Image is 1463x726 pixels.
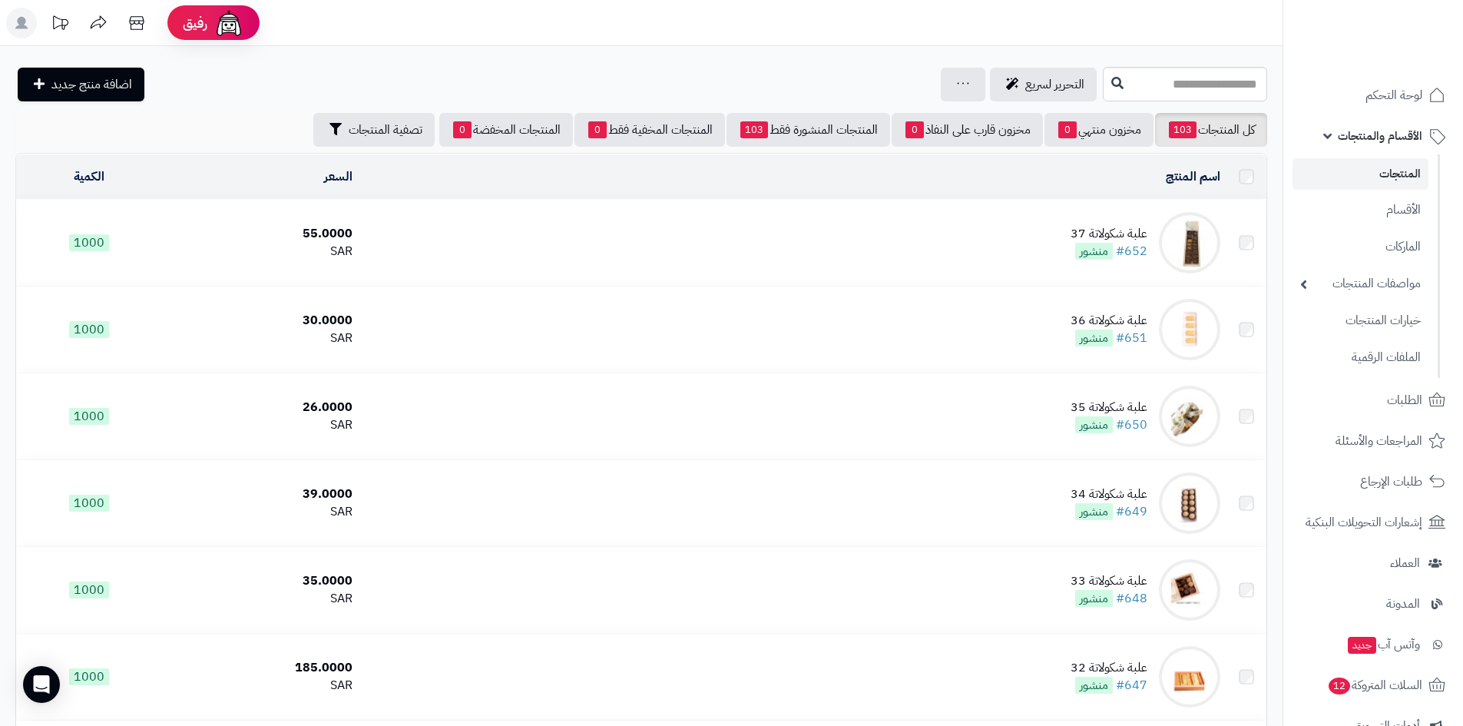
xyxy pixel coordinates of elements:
span: 1000 [69,408,109,425]
div: 39.0000 [169,486,353,503]
span: 0 [453,121,472,138]
span: المراجعات والأسئلة [1336,430,1422,452]
div: علبة شكولاتة 35 [1071,399,1147,416]
div: 26.0000 [169,399,353,416]
span: جديد [1348,637,1376,654]
a: مواصفات المنتجات [1293,267,1428,300]
span: العملاء [1390,552,1420,574]
a: الملفات الرقمية [1293,341,1428,374]
span: منشور [1075,677,1113,694]
a: التحرير لسريع [990,68,1097,101]
a: خيارات المنتجات [1293,304,1428,337]
a: #651 [1116,329,1147,347]
a: المدونة [1293,585,1454,622]
div: SAR [169,416,353,434]
span: منشور [1075,590,1113,607]
div: Open Intercom Messenger [23,666,60,703]
span: 103 [740,121,768,138]
a: المنتجات المخفضة0 [439,113,573,147]
a: السلات المتروكة12 [1293,667,1454,704]
a: طلبات الإرجاع [1293,463,1454,500]
span: الأقسام والمنتجات [1338,125,1422,147]
span: وآتس آب [1346,634,1420,655]
a: اسم المنتج [1166,167,1220,186]
div: SAR [169,677,353,695]
a: #649 [1116,502,1147,521]
div: 30.0000 [169,312,353,330]
a: إشعارات التحويلات البنكية [1293,504,1454,541]
img: علبة شكولاتة 36 [1159,299,1220,360]
span: اضافة منتج جديد [51,75,132,94]
a: #650 [1116,416,1147,434]
a: العملاء [1293,545,1454,582]
span: منشور [1075,503,1113,520]
div: 185.0000 [169,659,353,677]
a: لوحة التحكم [1293,77,1454,114]
img: علبة شكولاتة 32 [1159,646,1220,708]
a: المنتجات المنشورة فقط103 [727,113,890,147]
span: لوحة التحكم [1365,85,1422,106]
img: علبة شكولاتة 35 [1159,386,1220,447]
a: كل المنتجات103 [1155,113,1267,147]
div: SAR [169,503,353,521]
span: منشور [1075,416,1113,433]
span: الطلبات [1387,390,1422,411]
span: السلات المتروكة [1327,675,1422,696]
div: 55.0000 [169,225,353,243]
a: تحديثات المنصة [41,8,79,42]
a: مخزون منتهي0 [1044,113,1154,147]
div: علبة شكولاتة 34 [1071,486,1147,503]
button: تصفية المنتجات [313,113,435,147]
span: المدونة [1386,593,1420,615]
a: #647 [1116,676,1147,695]
span: منشور [1075,330,1113,346]
span: التحرير لسريع [1025,75,1084,94]
span: 12 [1329,678,1350,695]
span: منشور [1075,243,1113,260]
a: وآتس آبجديد [1293,626,1454,663]
a: #652 [1116,242,1147,260]
a: مخزون قارب على النفاذ0 [892,113,1043,147]
a: اضافة منتج جديد [18,68,144,101]
img: ai-face.png [213,8,244,38]
a: المراجعات والأسئلة [1293,423,1454,459]
a: المنتجات [1293,158,1428,190]
a: #648 [1116,589,1147,608]
span: 1000 [69,234,109,251]
img: علبة شكولاتة 34 [1159,472,1220,534]
span: 0 [905,121,924,138]
span: 0 [1058,121,1077,138]
span: 1000 [69,495,109,512]
div: علبة شكولاتة 36 [1071,312,1147,330]
a: المنتجات المخفية فقط0 [574,113,725,147]
img: علبة شكولاتة 33 [1159,559,1220,621]
span: 0 [588,121,607,138]
img: علبة شكولاتة 37 [1159,212,1220,273]
span: تصفية المنتجات [349,121,422,139]
a: الأقسام [1293,194,1428,227]
span: إشعارات التحويلات البنكية [1306,512,1422,533]
a: السعر [324,167,353,186]
a: الكمية [74,167,104,186]
div: 35.0000 [169,572,353,590]
div: SAR [169,243,353,260]
div: علبة شكولاتة 37 [1071,225,1147,243]
span: رفيق [183,14,207,32]
div: علبة شكولاتة 32 [1071,659,1147,677]
div: SAR [169,330,353,347]
span: 1000 [69,321,109,338]
span: 103 [1169,121,1197,138]
div: SAR [169,590,353,608]
span: طلبات الإرجاع [1360,471,1422,492]
span: 1000 [69,582,109,598]
a: الطلبات [1293,382,1454,419]
div: علبة شكولاتة 33 [1071,572,1147,590]
a: الماركات [1293,230,1428,264]
span: 1000 [69,668,109,685]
